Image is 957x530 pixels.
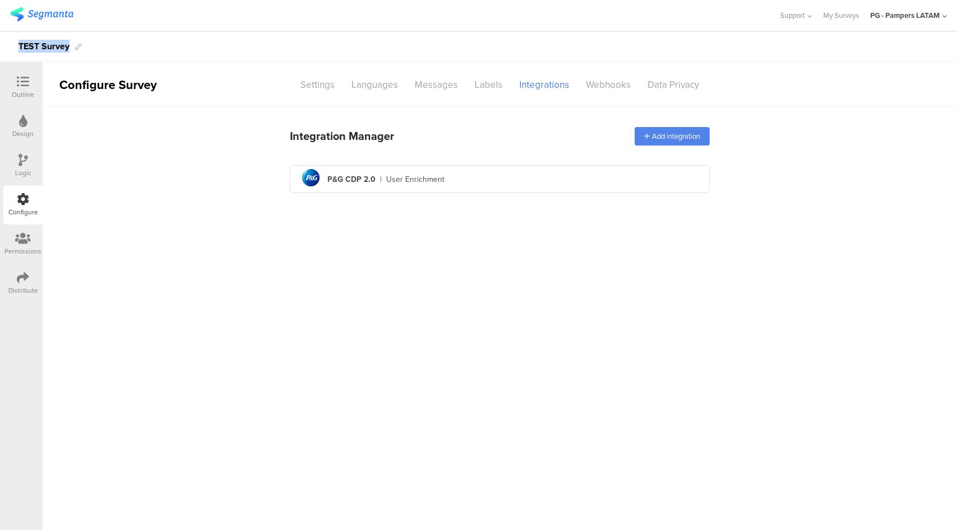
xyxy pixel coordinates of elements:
[292,75,343,95] div: Settings
[780,10,805,21] span: Support
[8,207,38,217] div: Configure
[4,246,41,256] div: Permissions
[386,173,444,185] div: User Enrichment
[639,75,707,95] div: Data Privacy
[578,75,639,95] div: Webhooks
[380,173,382,185] div: |
[12,90,34,100] div: Outline
[10,7,73,21] img: segmanta logo
[870,10,940,21] div: PG - Pampers LATAM
[327,173,376,185] div: P&G CDP 2.0
[635,127,710,146] div: Add integration
[43,76,171,94] div: Configure Survey
[511,75,578,95] div: Integrations
[343,75,406,95] div: Languages
[12,129,34,139] div: Design
[406,75,466,95] div: Messages
[290,128,394,144] div: Integration Manager
[466,75,511,95] div: Labels
[18,37,69,55] div: TEST Survey
[15,168,31,178] div: Logic
[8,285,38,296] div: Distribute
